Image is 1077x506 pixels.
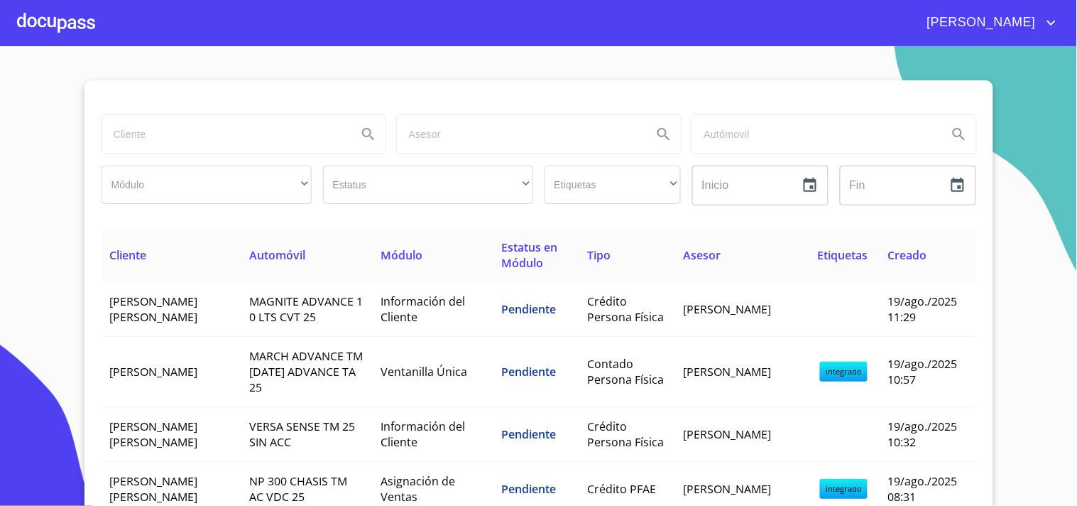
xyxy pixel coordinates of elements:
span: [PERSON_NAME] [PERSON_NAME] [110,294,198,325]
span: integrado [820,479,868,499]
span: Pendiente [501,481,556,497]
span: [PERSON_NAME] [PERSON_NAME] [110,473,198,505]
span: [PERSON_NAME] [684,364,772,379]
span: Pendiente [501,301,556,317]
span: [PERSON_NAME] [684,301,772,317]
span: 19/ago./2025 08:31 [887,473,957,505]
span: [PERSON_NAME] [PERSON_NAME] [110,419,198,450]
span: [PERSON_NAME] [684,481,772,497]
span: Estatus en Módulo [501,239,557,271]
input: search [102,115,346,154]
span: Información del Cliente [381,419,466,450]
span: Pendiente [501,364,556,379]
span: Pendiente [501,426,556,442]
button: Search [647,117,681,151]
span: NP 300 CHASIS TM AC VDC 25 [249,473,347,505]
input: search [397,115,641,154]
span: Contado Persona Física [588,356,665,387]
span: 19/ago./2025 10:32 [887,419,957,450]
span: Crédito Persona Física [588,294,665,325]
button: account of current user [917,11,1060,34]
div: ​ [323,166,533,204]
span: Ventanilla Única [381,364,468,379]
span: MARCH ADVANCE TM [DATE] ADVANCE TA 25 [249,348,363,395]
span: Creado [887,247,926,263]
span: Crédito Persona Física [588,419,665,450]
button: Search [942,117,976,151]
span: [PERSON_NAME] [110,364,198,379]
span: integrado [820,362,868,382]
span: Módulo [381,247,423,263]
span: Cliente [110,247,147,263]
span: 19/ago./2025 10:57 [887,356,957,387]
input: search [692,115,936,154]
span: Crédito PFAE [588,481,657,497]
span: Información del Cliente [381,294,466,325]
div: ​ [102,166,312,204]
span: Etiquetas [817,247,868,263]
span: [PERSON_NAME] [917,11,1043,34]
button: Search [351,117,386,151]
span: Asignación de Ventas [381,473,456,505]
span: MAGNITE ADVANCE 1 0 LTS CVT 25 [249,294,363,325]
span: 19/ago./2025 11:29 [887,294,957,325]
div: ​ [545,166,681,204]
span: Automóvil [249,247,305,263]
span: Asesor [684,247,721,263]
span: [PERSON_NAME] [684,426,772,442]
span: Tipo [588,247,611,263]
span: VERSA SENSE TM 25 SIN ACC [249,419,355,450]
